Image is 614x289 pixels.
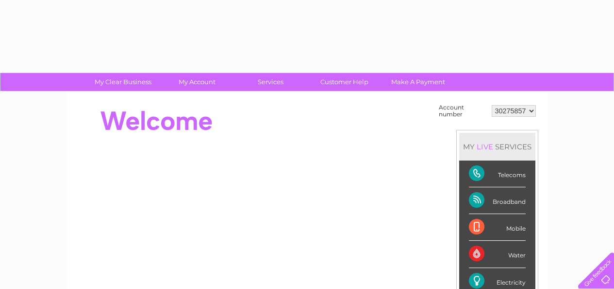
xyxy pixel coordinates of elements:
[83,73,163,91] a: My Clear Business
[459,133,535,161] div: MY SERVICES
[469,241,526,268] div: Water
[304,73,384,91] a: Customer Help
[469,161,526,187] div: Telecoms
[475,142,495,151] div: LIVE
[378,73,458,91] a: Make A Payment
[469,187,526,214] div: Broadband
[469,214,526,241] div: Mobile
[436,102,489,120] td: Account number
[157,73,237,91] a: My Account
[231,73,311,91] a: Services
